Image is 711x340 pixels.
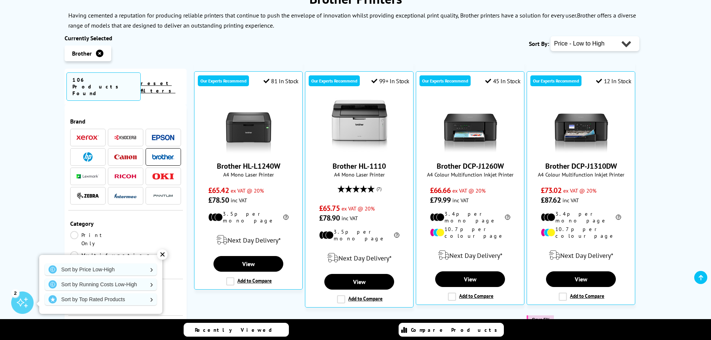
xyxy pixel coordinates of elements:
[452,197,469,204] span: inc VAT
[546,271,615,287] a: View
[541,185,561,195] span: £73.02
[553,148,609,155] a: Brother DCP-J1310DW
[530,75,581,86] div: Our Experts Recommend
[342,205,375,212] span: ex VAT @ 20%
[77,152,99,162] a: HP
[562,197,579,204] span: inc VAT
[231,197,247,204] span: inc VAT
[371,77,409,85] div: 99+ In Stock
[45,263,157,275] a: Sort by Price Low-High
[448,293,493,301] label: Add to Compare
[324,274,394,290] a: View
[114,172,137,181] a: Ricoh
[77,192,99,200] img: Zebra
[152,191,174,200] img: Pantum
[70,118,181,125] span: Brand
[45,278,157,290] a: Sort by Running Costs Low-High
[77,172,99,181] a: Lexmark
[531,245,631,266] div: modal_delivery
[68,12,577,19] p: Having cemented a reputation for producing reliable printers that continue to push the envelope o...
[83,152,93,162] img: HP
[420,171,520,178] span: A4 Colour Multifunction Inkjet Printer
[553,98,609,154] img: Brother DCP-J1310DW
[319,213,340,223] span: £78.90
[563,187,596,194] span: ex VAT @ 20%
[263,77,299,85] div: 81 In Stock
[152,133,174,142] a: Epson
[157,249,168,260] div: ✕
[541,195,561,205] span: £87.62
[435,271,505,287] a: View
[529,40,549,47] span: Sort By:
[485,77,520,85] div: 45 In Stock
[319,228,399,242] li: 3.5p per mono page
[208,210,289,224] li: 3.5p per mono page
[430,195,450,205] span: £79.99
[66,72,141,101] span: 106 Products Found
[596,77,631,85] div: 12 In Stock
[11,289,19,297] div: 2
[527,315,553,324] button: Save 5%
[114,152,137,162] a: Canon
[77,191,99,200] a: Zebra
[420,245,520,266] div: modal_delivery
[152,135,174,140] img: Epson
[319,203,340,213] span: £65.75
[195,327,280,333] span: Recently Viewed
[331,148,387,155] a: Brother HL-1110
[437,161,504,171] a: Brother DCP-J1260W
[442,98,498,154] img: Brother DCP-J1260W
[198,230,299,250] div: modal_delivery
[70,220,181,227] span: Category
[141,80,175,94] a: reset filters
[333,161,386,171] a: Brother HL-1110
[152,154,174,159] img: Brother
[452,187,486,194] span: ex VAT @ 20%
[411,327,501,333] span: Compare Products
[213,256,283,272] a: View
[152,173,174,180] img: OKI
[114,155,137,159] img: Canon
[430,226,510,239] li: 10.7p per colour page
[545,161,617,171] a: Brother DCP-J1310DW
[430,210,510,224] li: 3.4p per mono page
[430,185,450,195] span: £66.66
[399,323,504,337] a: Compare Products
[68,12,636,29] p: Brother offers a diverse range of models that are designed to deliver an outstanding printing exp...
[231,187,264,194] span: ex VAT @ 20%
[198,171,299,178] span: A4 Mono Laser Printer
[309,247,409,268] div: modal_delivery
[114,191,137,200] a: Intermec
[531,171,631,178] span: A4 Colour Multifunction Inkjet Printer
[541,226,621,239] li: 10.7p per colour page
[114,135,137,140] img: Kyocera
[331,98,387,154] img: Brother HL-1110
[45,293,157,305] a: Sort by Top Rated Products
[309,75,360,86] div: Our Experts Recommend
[221,98,277,154] img: Brother HL-L1240W
[226,277,272,286] label: Add to Compare
[114,174,137,178] img: Ricoh
[65,34,187,42] div: Currently Selected
[72,50,92,57] span: Brother
[114,133,137,142] a: Kyocera
[152,172,174,181] a: OKI
[208,195,229,205] span: £78.50
[114,193,137,199] img: Intermec
[541,210,621,224] li: 3.4p per mono page
[442,148,498,155] a: Brother DCP-J1260W
[184,323,289,337] a: Recently Viewed
[532,317,550,322] span: Save 5%
[377,182,381,196] span: (7)
[342,215,358,222] span: inc VAT
[77,133,99,142] a: Xerox
[77,135,99,140] img: Xerox
[221,148,277,155] a: Brother HL-L1240W
[198,75,249,86] div: Our Experts Recommend
[559,293,604,301] label: Add to Compare
[420,75,471,86] div: Our Experts Recommend
[77,174,99,179] img: Lexmark
[309,171,409,178] span: A4 Mono Laser Printer
[152,152,174,162] a: Brother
